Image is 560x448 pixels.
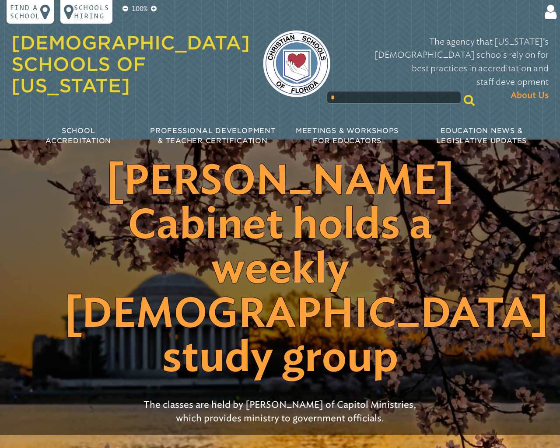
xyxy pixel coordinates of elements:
span: About Us [511,89,549,103]
h1: [PERSON_NAME] Cabinet holds a weekly [DEMOGRAPHIC_DATA] study group [64,160,496,381]
span: School Accreditation [45,126,111,145]
p: Find a school [10,3,40,20]
span: Education News & Legislative Updates [436,126,527,145]
img: csf-logo-web-colors.png [263,30,330,98]
p: Schools Hiring [74,3,109,20]
span: Professional Development & Teacher Certification [150,126,275,145]
p: The agency that [US_STATE]’s [DEMOGRAPHIC_DATA] schools rely on for best practices in accreditati... [344,35,549,103]
p: 100% [130,3,149,14]
span: Meetings & Workshops for Educators [296,126,399,145]
p: The classes are held by [PERSON_NAME] of Capitol Ministries, which provides ministry to governmen... [97,395,463,428]
a: [DEMOGRAPHIC_DATA] Schools of [US_STATE] [11,31,250,96]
